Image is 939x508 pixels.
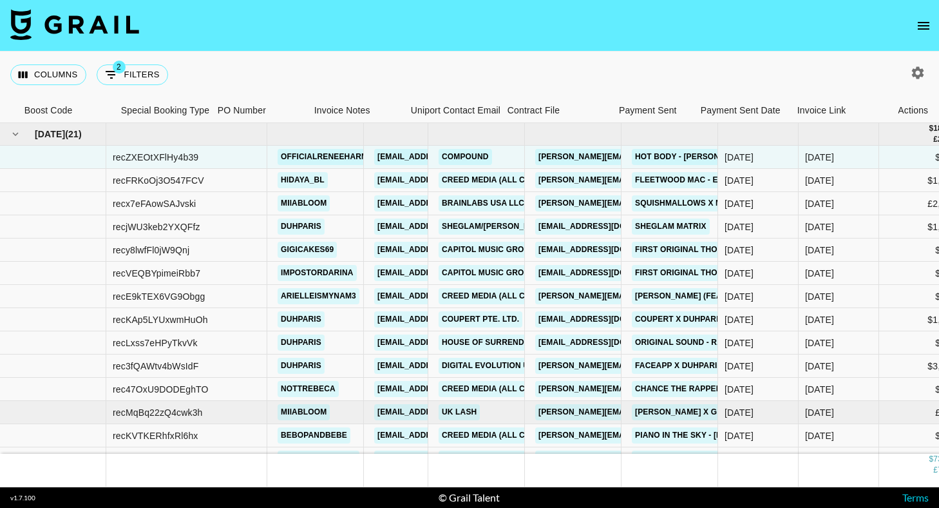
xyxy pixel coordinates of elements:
a: duhparis [278,335,325,351]
div: v 1.7.100 [10,494,35,502]
a: Brainlabs USA LLC [439,195,527,211]
div: Special Booking Type [115,98,211,123]
a: first original thought by [PERSON_NAME] [632,265,824,281]
a: Coupert X duhparis [632,311,727,327]
a: [EMAIL_ADDRESS][DOMAIN_NAME] [374,195,518,211]
a: [EMAIL_ADDRESS][DOMAIN_NAME] [374,311,518,327]
div: $ [929,123,933,134]
div: 02/08/2025 [725,220,754,233]
div: recMqBq22zQ4cwk3h [113,406,203,419]
div: recZXEOtXFlHy4b39 [113,151,198,164]
a: FaceApp X duhparis [632,358,726,374]
div: Sep '25 [805,244,834,257]
a: impostordarina [278,265,357,281]
div: Sep '25 [805,220,834,233]
button: Show filters [97,64,168,85]
div: Payment Sent Date [694,98,791,123]
a: [EMAIL_ADDRESS][DOMAIN_NAME] [535,311,679,327]
a: Creed Media (All Campaigns) [439,381,573,397]
a: [EMAIL_ADDRESS][DOMAIN_NAME] [374,288,518,304]
button: open drawer [911,13,936,39]
a: [EMAIL_ADDRESS][DOMAIN_NAME] [374,172,518,188]
div: recLxss7eHPyTkvVk [113,337,198,349]
div: Boost Code [24,98,73,123]
div: 11/09/2025 [725,244,754,257]
a: [EMAIL_ADDRESS][DOMAIN_NAME] [374,381,518,397]
a: Fleetwood Mac - Everywhere [632,172,772,188]
a: [EMAIL_ADDRESS][DOMAIN_NAME] [374,427,518,444]
a: [EMAIL_ADDRESS][DOMAIN_NAME] [374,265,518,281]
a: hidaya_bl [278,172,328,188]
div: recjWU3keb2YXQFfz [113,220,200,233]
a: [PERSON_NAME][EMAIL_ADDRESS][PERSON_NAME][DOMAIN_NAME] [535,195,811,211]
a: nottrebeca [278,381,339,397]
a: duhparis [278,311,325,327]
div: 25/08/2025 [725,151,754,164]
a: [EMAIL_ADDRESS][DOMAIN_NAME] [374,404,518,420]
a: Creed Media (All Campaigns) [439,451,573,467]
div: recTPeDO5ApIcimSu [113,453,200,465]
a: CUNTY - maleighzan777 [632,451,738,467]
div: recKAp5LYUxwmHuOh [113,313,208,326]
a: arielleismynam3 [278,451,359,467]
div: 28/08/2025 [725,174,754,187]
a: [PERSON_NAME] (feat. [PERSON_NAME]) - [GEOGRAPHIC_DATA] [632,288,893,304]
a: [EMAIL_ADDRESS][DOMAIN_NAME] [374,358,518,374]
a: Digital Evolution Un Limited [439,358,571,374]
a: arielleismynam3 [278,288,359,304]
div: Sep '25 [805,290,834,303]
div: Sep '25 [805,383,834,396]
div: 15/09/2025 [725,406,754,419]
a: SHEGLAM/[PERSON_NAME] [439,219,553,235]
a: Compound [439,149,492,165]
a: Capitol Music Group [439,242,538,258]
button: hide children [6,125,24,143]
div: PO Number [211,98,308,123]
div: Uniport Contact Email [404,98,501,123]
a: [PERSON_NAME] X Groa Lash Serum [632,404,792,420]
a: COUPERT PTE. LTD. [439,311,522,327]
div: recFRKoOj3O547FCV [113,174,204,187]
a: gigicakes69 [278,242,337,258]
div: 08/09/2025 [725,313,754,326]
a: [EMAIL_ADDRESS][DOMAIN_NAME] [374,335,518,351]
div: recVEQBYpimeiRbb7 [113,267,200,280]
div: Sep '25 [805,360,834,373]
a: [PERSON_NAME][EMAIL_ADDRESS][DOMAIN_NAME] [535,381,745,397]
div: Contract File [507,98,560,123]
a: [PERSON_NAME][EMAIL_ADDRESS] [535,358,681,374]
a: [EMAIL_ADDRESS][DOMAIN_NAME] [374,242,518,258]
div: 11/09/2025 [725,267,754,280]
a: original sound - Raye [632,335,735,351]
a: [PERSON_NAME][EMAIL_ADDRESS][DOMAIN_NAME] [535,288,745,304]
div: Sep '25 [805,313,834,326]
a: Creed Media (All Campaigns) [439,288,573,304]
div: Invoice Notes [314,98,370,123]
a: miiabloom [278,195,330,211]
a: Hot Body - [PERSON_NAME] [632,149,753,165]
a: [EMAIL_ADDRESS][DOMAIN_NAME] [535,242,679,258]
div: 08/09/2025 [725,290,754,303]
a: miiabloom [278,404,330,420]
div: 17/09/2025 [725,360,754,373]
a: [EMAIL_ADDRESS][DOMAIN_NAME] [374,149,518,165]
div: Uniport Contact Email [411,98,500,123]
div: £ [933,465,938,476]
div: £ [933,134,938,145]
a: [EMAIL_ADDRESS][DOMAIN_NAME] [374,219,518,235]
div: $ [929,454,933,465]
div: Invoice Link [797,98,846,123]
div: Sep '25 [805,406,834,419]
div: Special Booking Type [121,98,209,123]
div: Sep '25 [805,197,834,210]
button: Select columns [10,64,86,85]
a: officialreneeharmoni [278,149,385,165]
a: Squishmallows X Mia [632,195,734,211]
a: Creed Media (All Campaigns) [439,172,573,188]
div: Sep '25 [805,453,834,465]
a: [PERSON_NAME][EMAIL_ADDRESS][PERSON_NAME][DOMAIN_NAME] [535,172,811,188]
div: rec3fQAWtv4bWsIdF [113,360,199,373]
div: Payment Sent Date [701,98,781,123]
div: recKVTKERhfxRl6hx [113,429,198,442]
a: [EMAIL_ADDRESS][DOMAIN_NAME] [535,335,679,351]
